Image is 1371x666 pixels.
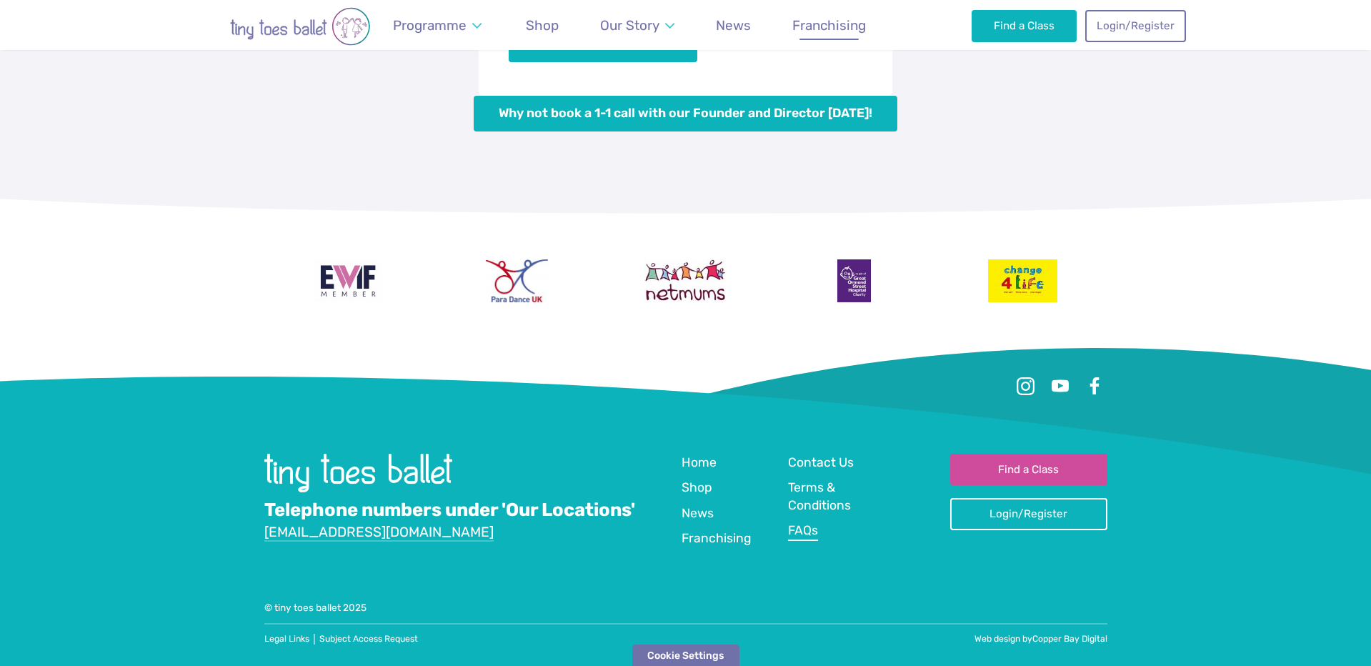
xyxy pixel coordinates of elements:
a: Shop [519,9,566,42]
span: Terms & Conditions [788,480,851,512]
a: News [682,505,714,524]
span: Home [682,455,717,469]
div: © tiny toes ballet 2025 [264,601,1107,615]
a: Legal Links [264,634,309,644]
img: tiny toes ballet [186,7,414,46]
a: Youtube [1047,374,1073,399]
span: Shop [526,17,559,34]
span: Our Story [600,17,659,34]
a: Instagram [1013,374,1039,399]
a: Contact Us [788,454,854,473]
img: tiny toes ballet [264,454,452,492]
a: Telephone numbers under 'Our Locations' [264,499,635,522]
div: Web design by [686,633,1107,645]
a: Facebook [1082,374,1107,399]
a: Programme [387,9,489,42]
a: Find a Class [950,454,1107,485]
a: Franchising [682,530,752,549]
a: Subject Access Request [319,634,418,644]
a: Our Story [593,9,681,42]
a: Go to home page [264,482,452,495]
a: Find a Class [972,10,1077,41]
a: Copper Bay Digital [1032,634,1107,644]
span: FAQs [788,523,818,537]
span: Franchising [792,17,866,34]
a: FAQs [788,522,818,541]
span: Programme [393,17,467,34]
a: Terms & Conditions [788,479,882,515]
span: Franchising [682,531,752,545]
img: Para Dance UK [486,259,547,302]
span: News [716,17,751,34]
a: News [709,9,758,42]
span: Contact Us [788,455,854,469]
a: Home [682,454,717,473]
a: Why not book a 1-1 call with our Founder and Director [DATE]! [474,96,898,132]
span: Shop [682,480,712,494]
a: Login/Register [1085,10,1185,41]
a: Login/Register [950,498,1107,530]
a: Franchising [786,9,873,42]
a: [EMAIL_ADDRESS][DOMAIN_NAME] [264,524,494,542]
img: Encouraging Women Into Franchising [314,259,382,302]
a: Shop [682,479,712,498]
span: News [682,506,714,520]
